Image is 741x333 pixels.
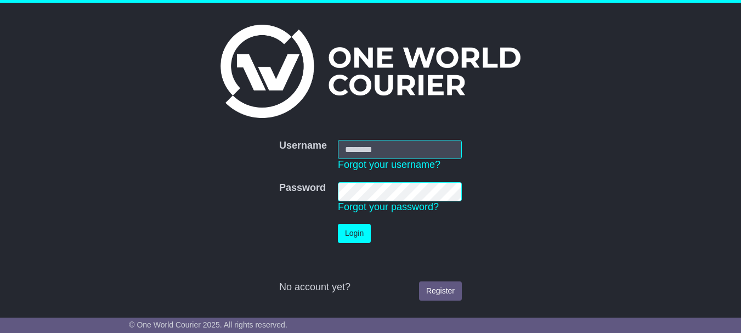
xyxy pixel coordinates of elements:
button: Login [338,224,371,243]
a: Forgot your password? [338,201,439,212]
label: Username [279,140,327,152]
div: No account yet? [279,281,462,294]
img: One World [220,25,520,118]
span: © One World Courier 2025. All rights reserved. [129,320,287,329]
a: Register [419,281,462,301]
a: Forgot your username? [338,159,440,170]
label: Password [279,182,326,194]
